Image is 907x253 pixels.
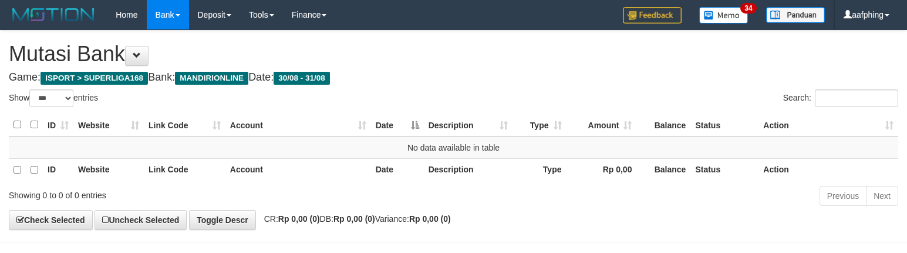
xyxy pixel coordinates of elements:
img: Feedback.jpg [623,7,682,24]
th: Action [758,158,898,181]
span: 30/08 - 31/08 [274,72,330,85]
th: Description [424,158,512,181]
th: ID: activate to sort column ascending [43,114,73,137]
a: Uncheck Selected [95,210,187,230]
th: Website [73,158,144,181]
span: MANDIRIONLINE [175,72,248,85]
th: Date: activate to sort column descending [371,114,424,137]
h4: Game: Bank: Date: [9,72,898,84]
th: Balance [636,158,690,181]
th: Action: activate to sort column ascending [758,114,898,137]
strong: Rp 0,00 (0) [409,214,451,224]
td: No data available in table [9,137,898,159]
input: Search: [815,89,898,107]
a: Check Selected [9,210,93,230]
label: Search: [783,89,898,107]
th: Status [690,114,758,137]
span: ISPORT > SUPERLIGA168 [41,72,148,85]
strong: Rp 0,00 (0) [333,214,375,224]
h1: Mutasi Bank [9,42,898,66]
th: Link Code: activate to sort column ascending [144,114,225,137]
th: Description: activate to sort column ascending [424,114,512,137]
div: Showing 0 to 0 of 0 entries [9,185,369,201]
img: MOTION_logo.png [9,6,98,24]
th: Link Code [144,158,225,181]
select: Showentries [29,89,73,107]
img: Button%20Memo.svg [699,7,748,24]
th: Type: activate to sort column ascending [512,114,567,137]
a: Next [866,186,898,206]
span: 34 [740,3,756,14]
th: Date [371,158,424,181]
span: CR: DB: Variance: [258,214,451,224]
a: Previous [820,186,866,206]
th: Status [690,158,758,181]
th: Rp 0,00 [567,158,637,181]
label: Show entries [9,89,98,107]
a: Toggle Descr [189,210,256,230]
th: ID [43,158,73,181]
th: Amount: activate to sort column ascending [567,114,637,137]
strong: Rp 0,00 (0) [278,214,320,224]
th: Account: activate to sort column ascending [225,114,371,137]
th: Type [512,158,567,181]
th: Balance [636,114,690,137]
th: Website: activate to sort column ascending [73,114,144,137]
th: Account [225,158,371,181]
img: panduan.png [766,7,825,23]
